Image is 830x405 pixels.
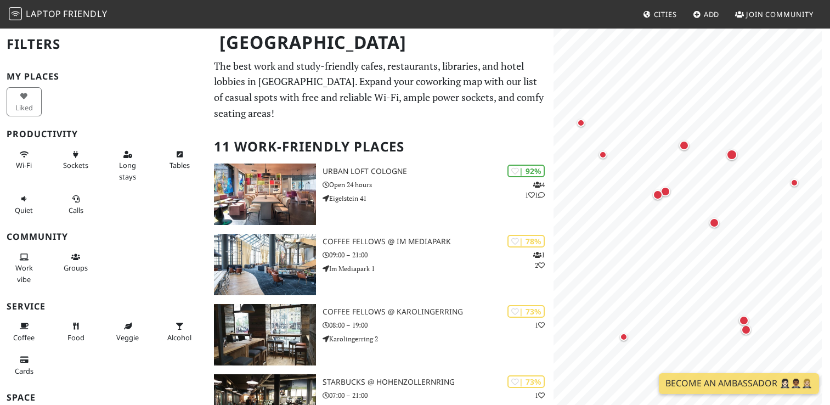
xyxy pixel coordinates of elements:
h3: Productivity [7,129,201,139]
a: URBAN LOFT Cologne | 92% 411 URBAN LOFT Cologne Open 24 hours Eigelstein 41 [207,164,553,225]
a: Become an Ambassador 🤵🏻‍♀️🤵🏾‍♂️🤵🏼‍♀️ [659,373,819,394]
p: The best work and study-friendly cafes, restaurants, libraries, and hotel lobbies in [GEOGRAPHIC_... [214,58,546,121]
img: LaptopFriendly [9,7,22,20]
h2: 11 Work-Friendly Places [214,130,546,164]
span: Veggie [116,333,139,342]
a: LaptopFriendly LaptopFriendly [9,5,108,24]
button: Alcohol [162,317,197,346]
p: Open 24 hours [323,179,553,190]
button: Veggie [110,317,145,346]
span: Work-friendly tables [170,160,190,170]
button: Coffee [7,317,42,346]
h3: Coffee Fellows @ Im Mediapark [323,237,553,246]
span: Add [704,9,720,19]
span: Food [67,333,84,342]
button: Cards [7,351,42,380]
img: Coffee Fellows @ Karolingerring [214,304,316,365]
button: Tables [162,145,197,175]
div: | 73% [507,375,545,388]
span: Credit cards [15,366,33,376]
div: | 73% [507,305,545,318]
button: Food [59,317,94,346]
img: Coffee Fellows @ Im Mediapark [214,234,316,295]
span: Quiet [15,205,33,215]
div: Map marker [658,184,673,199]
a: Add [688,4,724,24]
span: Power sockets [63,160,88,170]
span: Video/audio calls [69,205,83,215]
button: Groups [59,248,94,277]
a: Cities [639,4,681,24]
div: Map marker [677,138,691,153]
h3: URBAN LOFT Cologne [323,167,553,176]
span: Laptop [26,8,61,20]
p: Eigelstein 41 [323,193,553,204]
a: Coffee Fellows @ Karolingerring | 73% 1 Coffee Fellows @ Karolingerring 08:00 – 19:00 Karolingerr... [207,304,553,365]
h3: Community [7,232,201,242]
h1: [GEOGRAPHIC_DATA] [211,27,551,58]
button: Long stays [110,145,145,185]
p: 1 2 [533,250,545,271]
p: 1 [535,320,545,330]
span: Friendly [63,8,107,20]
h3: Service [7,301,201,312]
div: Map marker [617,330,630,344]
img: URBAN LOFT Cologne [214,164,316,225]
div: | 92% [507,165,545,177]
button: Calls [59,190,94,219]
span: Join Community [746,9,814,19]
p: Karolingerring 2 [323,334,553,344]
h3: Starbucks @ Hohenzollernring [323,378,553,387]
a: Coffee Fellows @ Im Mediapark | 78% 12 Coffee Fellows @ Im Mediapark 09:00 – 21:00 Im Mediapark 1 [207,234,553,295]
div: Map marker [788,176,801,189]
span: People working [15,263,33,284]
div: Map marker [596,148,609,161]
p: 1 [535,390,545,401]
span: Long stays [119,160,136,181]
h3: Space [7,392,201,403]
span: Group tables [64,263,88,273]
a: Join Community [731,4,818,24]
h3: My Places [7,71,201,82]
h3: Coffee Fellows @ Karolingerring [323,307,553,317]
div: Map marker [651,188,665,202]
div: Map marker [707,216,721,230]
h2: Filters [7,27,201,61]
p: 08:00 – 19:00 [323,320,553,330]
div: Map marker [574,116,588,130]
div: Map marker [739,323,753,337]
button: Wi-Fi [7,145,42,175]
span: Alcohol [167,333,191,342]
div: | 78% [507,235,545,248]
p: Im Mediapark 1 [323,263,553,274]
div: Map marker [737,313,751,328]
div: Map marker [724,147,739,162]
span: Stable Wi-Fi [16,160,32,170]
span: Cities [654,9,677,19]
button: Quiet [7,190,42,219]
button: Work vibe [7,248,42,288]
p: 09:00 – 21:00 [323,250,553,260]
p: 07:00 – 21:00 [323,390,553,401]
span: Coffee [13,333,35,342]
button: Sockets [59,145,94,175]
p: 4 1 1 [525,179,545,200]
